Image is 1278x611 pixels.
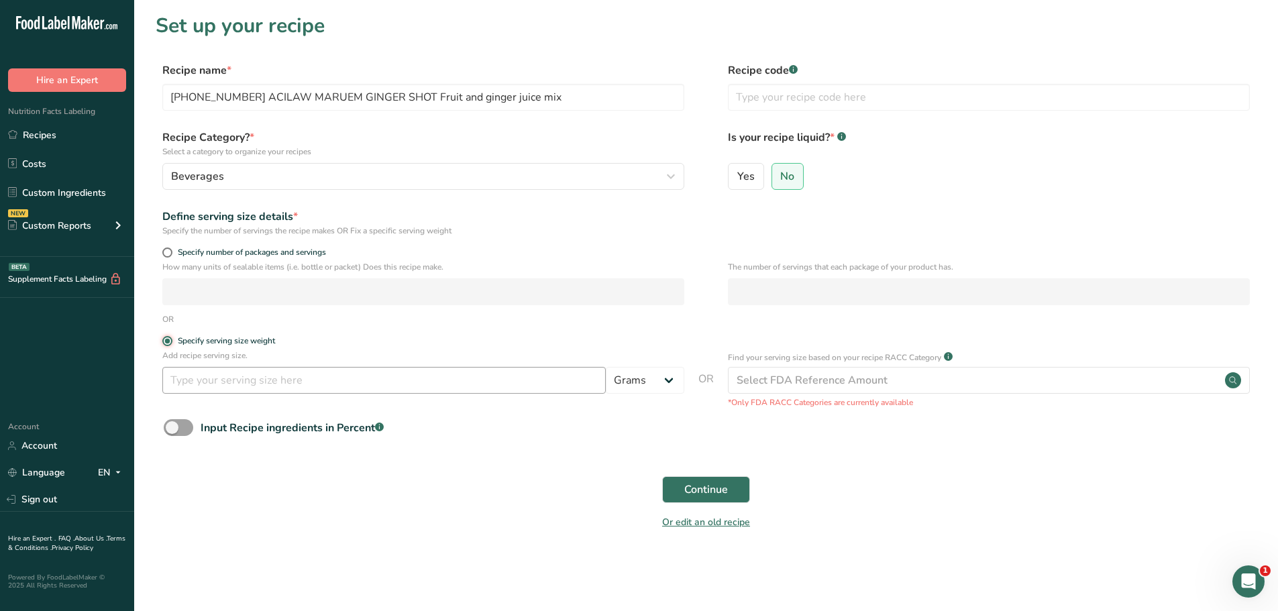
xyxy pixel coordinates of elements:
[162,367,606,394] input: Type your serving size here
[8,461,65,484] a: Language
[8,219,91,233] div: Custom Reports
[728,84,1250,111] input: Type your recipe code here
[684,482,728,498] span: Continue
[178,336,275,346] div: Specify serving size weight
[162,163,684,190] button: Beverages
[74,534,107,543] a: About Us .
[728,261,1250,273] p: The number of servings that each package of your product has.
[162,209,684,225] div: Define serving size details
[156,11,1257,41] h1: Set up your recipe
[162,313,174,325] div: OR
[162,225,684,237] div: Specify the number of servings the recipe makes OR Fix a specific serving weight
[662,476,750,503] button: Continue
[98,465,126,481] div: EN
[1232,565,1265,598] iframe: Intercom live chat
[737,372,888,388] div: Select FDA Reference Amount
[698,371,714,408] span: OR
[8,68,126,92] button: Hire an Expert
[728,62,1250,78] label: Recipe code
[728,129,1250,158] label: Is your recipe liquid?
[728,351,941,364] p: Find your serving size based on your recipe RACC Category
[8,209,28,217] div: NEW
[9,263,30,271] div: BETA
[172,247,326,258] span: Specify number of packages and servings
[8,534,56,543] a: Hire an Expert .
[1260,565,1271,576] span: 1
[52,543,93,553] a: Privacy Policy
[58,534,74,543] a: FAQ .
[162,349,684,362] p: Add recipe serving size.
[162,84,684,111] input: Type your recipe name here
[171,168,224,184] span: Beverages
[162,146,684,158] p: Select a category to organize your recipes
[162,129,684,158] label: Recipe Category?
[737,170,755,183] span: Yes
[662,516,750,529] a: Or edit an old recipe
[8,534,125,553] a: Terms & Conditions .
[8,573,126,590] div: Powered By FoodLabelMaker © 2025 All Rights Reserved
[728,396,1250,408] p: *Only FDA RACC Categories are currently available
[162,62,684,78] label: Recipe name
[162,261,684,273] p: How many units of sealable items (i.e. bottle or packet) Does this recipe make.
[780,170,794,183] span: No
[201,420,384,436] div: Input Recipe ingredients in Percent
